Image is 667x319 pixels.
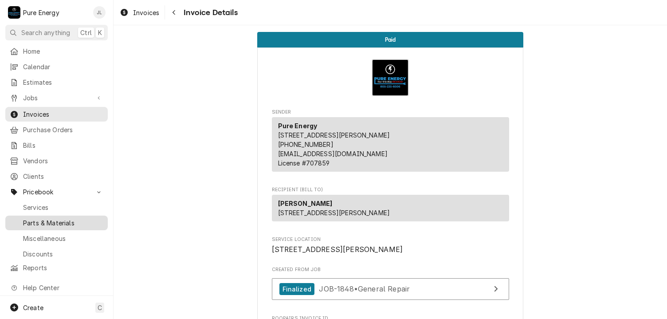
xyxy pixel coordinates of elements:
span: Jobs [23,93,90,102]
div: JL [93,6,106,19]
span: Reports [23,263,103,272]
span: Search anything [21,28,70,37]
span: Vendors [23,156,103,165]
span: Invoices [133,8,159,17]
button: Search anythingCtrlK [5,25,108,40]
div: Sender [272,117,509,175]
span: Home [23,47,103,56]
a: Go to Help Center [5,280,108,295]
span: Estimates [23,78,103,87]
a: Go to Pricebook [5,185,108,199]
span: Help Center [23,283,102,292]
div: P [8,6,20,19]
div: Status [257,32,523,47]
span: K [98,28,102,37]
span: [STREET_ADDRESS][PERSON_NAME] [278,209,390,217]
a: Miscellaneous [5,231,108,246]
a: [EMAIL_ADDRESS][DOMAIN_NAME] [278,150,388,158]
span: Created From Job [272,266,509,273]
a: Clients [5,169,108,184]
a: Parts & Materials [5,216,108,230]
a: [PHONE_NUMBER] [278,141,333,148]
span: Purchase Orders [23,125,103,134]
span: Pricebook [23,187,90,197]
div: Pure Energy's Avatar [8,6,20,19]
span: C [98,303,102,312]
span: JOB-1848 • General Repair [319,284,410,293]
a: Discounts [5,247,108,261]
span: Service Location [272,244,509,255]
a: Services [5,200,108,215]
span: Calendar [23,62,103,71]
img: Logo [372,59,409,96]
span: Ctrl [80,28,92,37]
div: Finalized [279,283,314,295]
a: Bills [5,138,108,153]
span: [STREET_ADDRESS][PERSON_NAME] [278,131,390,139]
div: Sender [272,117,509,172]
span: Sender [272,109,509,116]
span: Paid [385,37,396,43]
a: Reports [5,260,108,275]
a: View Job [272,278,509,300]
span: Invoices [23,110,103,119]
span: License # 707859 [278,159,330,167]
a: Purchase Orders [5,122,108,137]
span: Clients [23,172,103,181]
span: Discounts [23,249,103,259]
span: Service Location [272,236,509,243]
div: Recipient (Bill To) [272,195,509,221]
span: [STREET_ADDRESS][PERSON_NAME] [272,245,403,254]
a: Estimates [5,75,108,90]
span: Create [23,304,43,311]
div: Created From Job [272,266,509,304]
span: Recipient (Bill To) [272,186,509,193]
strong: Pure Energy [278,122,318,130]
a: Calendar [5,59,108,74]
div: Service Location [272,236,509,255]
div: Recipient (Bill To) [272,195,509,225]
div: Invoice Sender [272,109,509,176]
a: Invoices [116,5,163,20]
a: Go to Jobs [5,91,108,105]
div: Invoice Recipient [272,186,509,225]
a: Home [5,44,108,59]
a: Vendors [5,154,108,168]
strong: [PERSON_NAME] [278,200,333,207]
div: Pure Energy [23,8,59,17]
span: Parts & Materials [23,218,103,228]
span: Bills [23,141,103,150]
a: Invoices [5,107,108,122]
span: Miscellaneous [23,234,103,243]
span: Services [23,203,103,212]
div: James Linnenkamp's Avatar [93,6,106,19]
button: Navigate back [167,5,181,20]
span: Invoice Details [181,7,237,19]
